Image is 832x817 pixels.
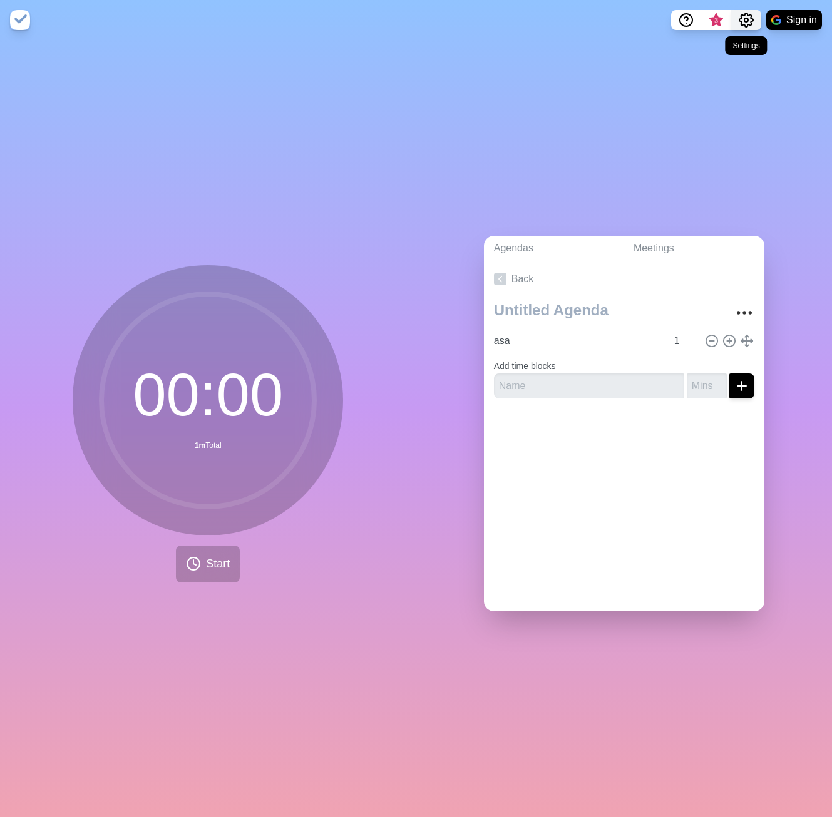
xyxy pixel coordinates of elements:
button: Help [671,10,701,30]
span: 3 [711,16,721,26]
a: Back [484,261,764,297]
span: Start [206,556,230,572]
button: More [732,300,757,325]
label: Add time blocks [494,361,556,371]
button: Settings [731,10,761,30]
img: timeblocks logo [10,10,30,30]
a: Agendas [484,236,624,261]
button: What’s new [701,10,731,30]
input: Name [494,373,684,398]
img: google logo [771,15,781,25]
button: Sign in [766,10,822,30]
input: Mins [669,328,699,353]
input: Name [489,328,667,353]
a: Meetings [624,236,764,261]
button: Start [176,546,240,582]
input: Mins [687,373,727,398]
